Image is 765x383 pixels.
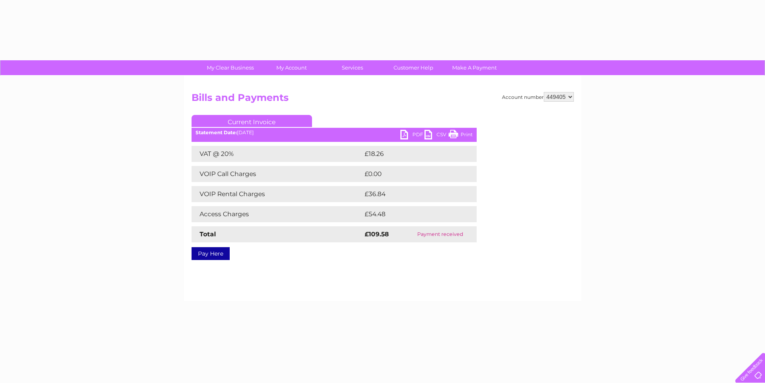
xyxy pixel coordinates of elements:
td: £18.26 [363,146,460,162]
td: Payment received [404,226,477,242]
a: Make A Payment [441,60,508,75]
div: Account number [502,92,574,102]
td: £54.48 [363,206,461,222]
h2: Bills and Payments [192,92,574,107]
strong: Total [200,230,216,238]
strong: £109.58 [365,230,389,238]
div: [DATE] [192,130,477,135]
td: £36.84 [363,186,461,202]
a: My Account [258,60,324,75]
b: Statement Date: [196,129,237,135]
a: Pay Here [192,247,230,260]
a: My Clear Business [197,60,263,75]
a: CSV [424,130,449,141]
td: Access Charges [192,206,363,222]
a: PDF [400,130,424,141]
td: VOIP Rental Charges [192,186,363,202]
td: VAT @ 20% [192,146,363,162]
td: VOIP Call Charges [192,166,363,182]
a: Current Invoice [192,115,312,127]
a: Customer Help [380,60,447,75]
a: Services [319,60,386,75]
td: £0.00 [363,166,458,182]
a: Print [449,130,473,141]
